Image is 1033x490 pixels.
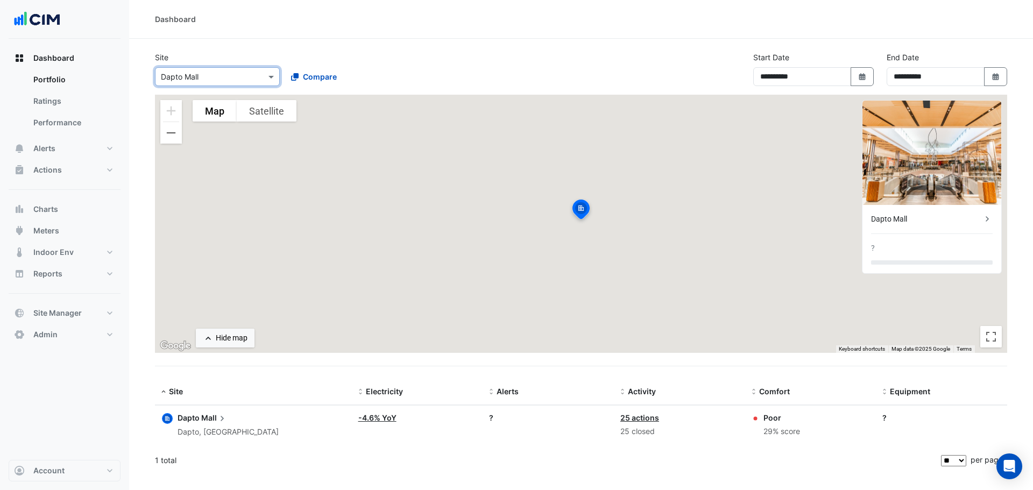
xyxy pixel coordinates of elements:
[366,387,403,396] span: Electricity
[9,324,121,345] button: Admin
[628,387,656,396] span: Activity
[759,387,790,396] span: Comfort
[9,159,121,181] button: Actions
[13,9,61,30] img: Company Logo
[33,247,74,258] span: Indoor Env
[871,214,982,225] div: Dapto Mall
[9,460,121,481] button: Account
[216,332,247,344] div: Hide map
[25,112,121,133] a: Performance
[33,143,55,154] span: Alerts
[158,339,193,353] img: Google
[14,247,25,258] app-icon: Indoor Env
[14,204,25,215] app-icon: Charts
[14,165,25,175] app-icon: Actions
[25,90,121,112] a: Ratings
[158,339,193,353] a: Open this area in Google Maps (opens a new window)
[9,263,121,285] button: Reports
[862,101,1001,205] img: Dapto Mall
[358,413,397,422] a: -4.6% YoY
[160,122,182,144] button: Zoom out
[169,387,183,396] span: Site
[957,346,972,352] a: Terms (opens in new tab)
[9,220,121,242] button: Meters
[839,345,885,353] button: Keyboard shortcuts
[155,13,196,25] div: Dashboard
[14,53,25,63] app-icon: Dashboard
[14,329,25,340] app-icon: Admin
[237,100,296,122] button: Show satellite imagery
[763,412,800,423] div: Poor
[155,447,939,474] div: 1 total
[489,412,607,423] div: ?
[33,308,82,318] span: Site Manager
[763,425,800,438] div: 29% score
[33,53,74,63] span: Dashboard
[14,225,25,236] app-icon: Meters
[33,225,59,236] span: Meters
[33,268,62,279] span: Reports
[33,329,58,340] span: Admin
[9,242,121,263] button: Indoor Env
[971,455,1003,464] span: per page
[25,69,121,90] a: Portfolio
[871,243,875,254] div: ?
[569,198,593,224] img: site-pin-selected.svg
[858,72,867,81] fa-icon: Select Date
[9,138,121,159] button: Alerts
[887,52,919,63] label: End Date
[33,465,65,476] span: Account
[620,413,659,422] a: 25 actions
[201,412,228,424] span: Mall
[991,72,1001,81] fa-icon: Select Date
[14,308,25,318] app-icon: Site Manager
[882,412,1001,423] div: ?
[9,69,121,138] div: Dashboard
[14,143,25,154] app-icon: Alerts
[9,47,121,69] button: Dashboard
[155,52,168,63] label: Site
[497,387,519,396] span: Alerts
[996,453,1022,479] div: Open Intercom Messenger
[620,425,739,438] div: 25 closed
[284,67,344,86] button: Compare
[9,198,121,220] button: Charts
[753,52,789,63] label: Start Date
[14,268,25,279] app-icon: Reports
[193,100,237,122] button: Show street map
[892,346,950,352] span: Map data ©2025 Google
[890,387,930,396] span: Equipment
[980,326,1002,347] button: Toggle fullscreen view
[303,71,337,82] span: Compare
[33,204,58,215] span: Charts
[196,329,254,347] button: Hide map
[160,100,182,122] button: Zoom in
[178,426,279,438] div: Dapto, [GEOGRAPHIC_DATA]
[178,413,200,422] span: Dapto
[9,302,121,324] button: Site Manager
[33,165,62,175] span: Actions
